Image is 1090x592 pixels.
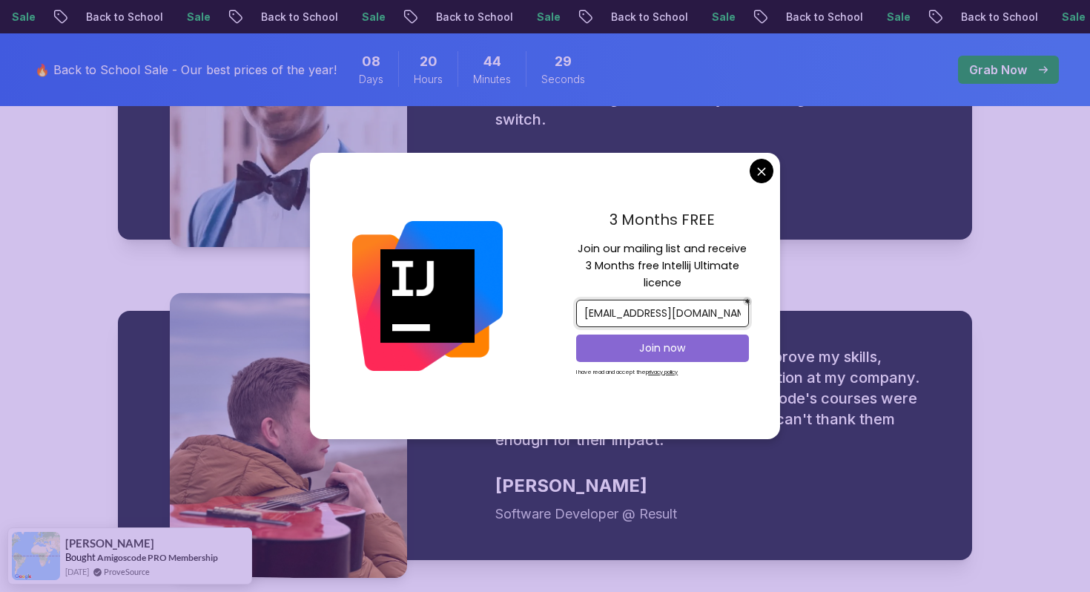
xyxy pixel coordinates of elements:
[12,532,60,580] img: provesource social proof notification image
[384,10,485,24] p: Back to School
[65,565,89,578] span: [DATE]
[1010,10,1057,24] p: Sale
[65,537,154,550] span: [PERSON_NAME]
[170,293,407,578] img: Amir testimonial
[65,551,96,563] span: Bought
[35,61,337,79] p: 🔥 Back to School Sale - Our best prices of the year!
[310,10,357,24] p: Sale
[559,10,660,24] p: Back to School
[495,504,937,524] div: Software Developer @ Result
[909,10,1010,24] p: Back to School
[97,552,218,563] a: Amigoscode PRO Membership
[135,10,182,24] p: Sale
[485,10,532,24] p: Sale
[362,51,380,72] span: 8 Days
[969,61,1027,79] p: Grab Now
[104,565,150,578] a: ProveSource
[209,10,310,24] p: Back to School
[359,72,383,87] span: Days
[541,72,585,87] span: Seconds
[495,474,937,498] div: [PERSON_NAME]
[734,10,835,24] p: Back to School
[660,10,707,24] p: Sale
[473,72,511,87] span: Minutes
[34,10,135,24] p: Back to School
[420,51,437,72] span: 20 Hours
[555,51,572,72] span: 29 Seconds
[835,10,882,24] p: Sale
[483,51,501,72] span: 44 Minutes
[414,72,443,87] span: Hours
